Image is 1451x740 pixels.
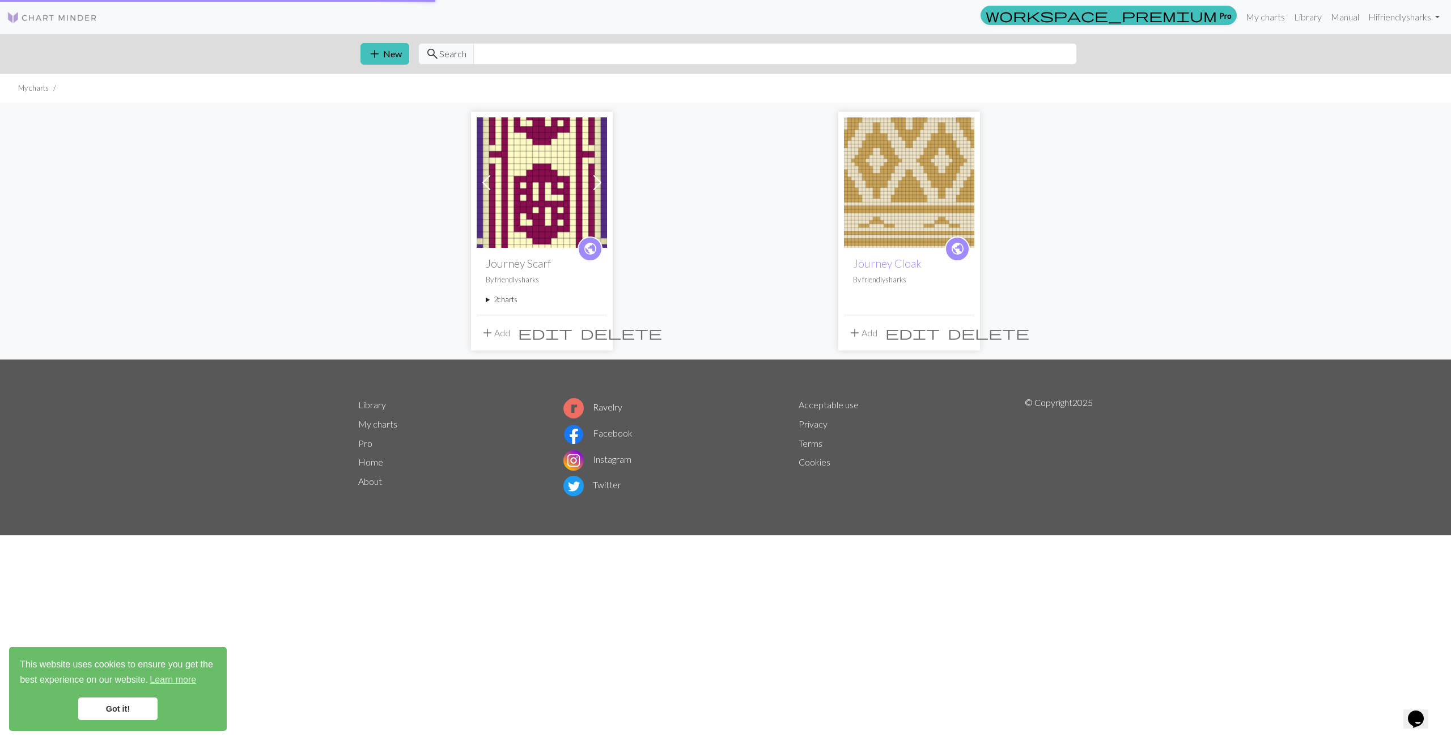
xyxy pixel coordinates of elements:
img: Journey Scarf 1 [477,117,607,248]
button: Add [477,322,514,344]
button: Edit [514,322,576,344]
img: Instagram logo [563,450,584,471]
a: Home [358,456,383,467]
img: Facebook logo [563,424,584,445]
i: public [583,238,597,260]
a: Instagram [563,454,631,464]
a: Acceptable use [799,399,859,410]
span: edit [518,325,572,341]
h2: Journey Scarf [486,257,598,270]
a: dismiss cookie message [78,697,158,720]
p: © Copyright 2025 [1025,396,1093,499]
span: delete [580,325,662,341]
span: delete [948,325,1029,341]
a: Hifriendlysharks [1364,6,1444,28]
button: Edit [881,322,944,344]
button: New [360,43,409,65]
a: My charts [358,418,397,429]
span: public [951,240,965,257]
span: workspace_premium [986,7,1217,23]
a: Privacy [799,418,828,429]
span: Search [439,47,466,61]
img: Logo [7,11,97,24]
a: Library [358,399,386,410]
a: Journey Cloak [853,257,922,270]
img: Ravelry logo [563,398,584,418]
div: cookieconsent [9,647,227,731]
iframe: chat widget [1403,695,1440,729]
i: Edit [885,326,940,340]
a: Terms [799,438,822,449]
span: This website uses cookies to ensure you get the best experience on our website. [20,658,216,688]
span: add [368,46,381,62]
a: My charts [1241,6,1289,28]
a: Manual [1326,6,1364,28]
button: Delete [944,322,1033,344]
a: Twitter [563,479,621,490]
a: About [358,476,382,487]
a: public [578,236,603,261]
a: Pro [981,6,1237,25]
img: Twitter logo [563,476,584,496]
a: Pro [358,438,372,449]
a: Journey Cloak [844,176,974,187]
span: search [426,46,439,62]
a: Ravelry [563,401,622,412]
a: Cookies [799,456,830,467]
a: Library [1289,6,1326,28]
span: add [848,325,862,341]
a: Journey Scarf 1 [477,176,607,187]
span: add [481,325,494,341]
i: Edit [518,326,572,340]
p: By friendlysharks [486,274,598,285]
a: Facebook [563,428,633,438]
summary: 2charts [486,294,598,305]
span: public [583,240,597,257]
i: public [951,238,965,260]
button: Add [844,322,881,344]
li: My charts [18,83,49,94]
a: public [945,236,970,261]
button: Delete [576,322,666,344]
p: By friendlysharks [853,274,965,285]
a: learn more about cookies [148,671,198,688]
span: edit [885,325,940,341]
img: Journey Cloak [844,117,974,248]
